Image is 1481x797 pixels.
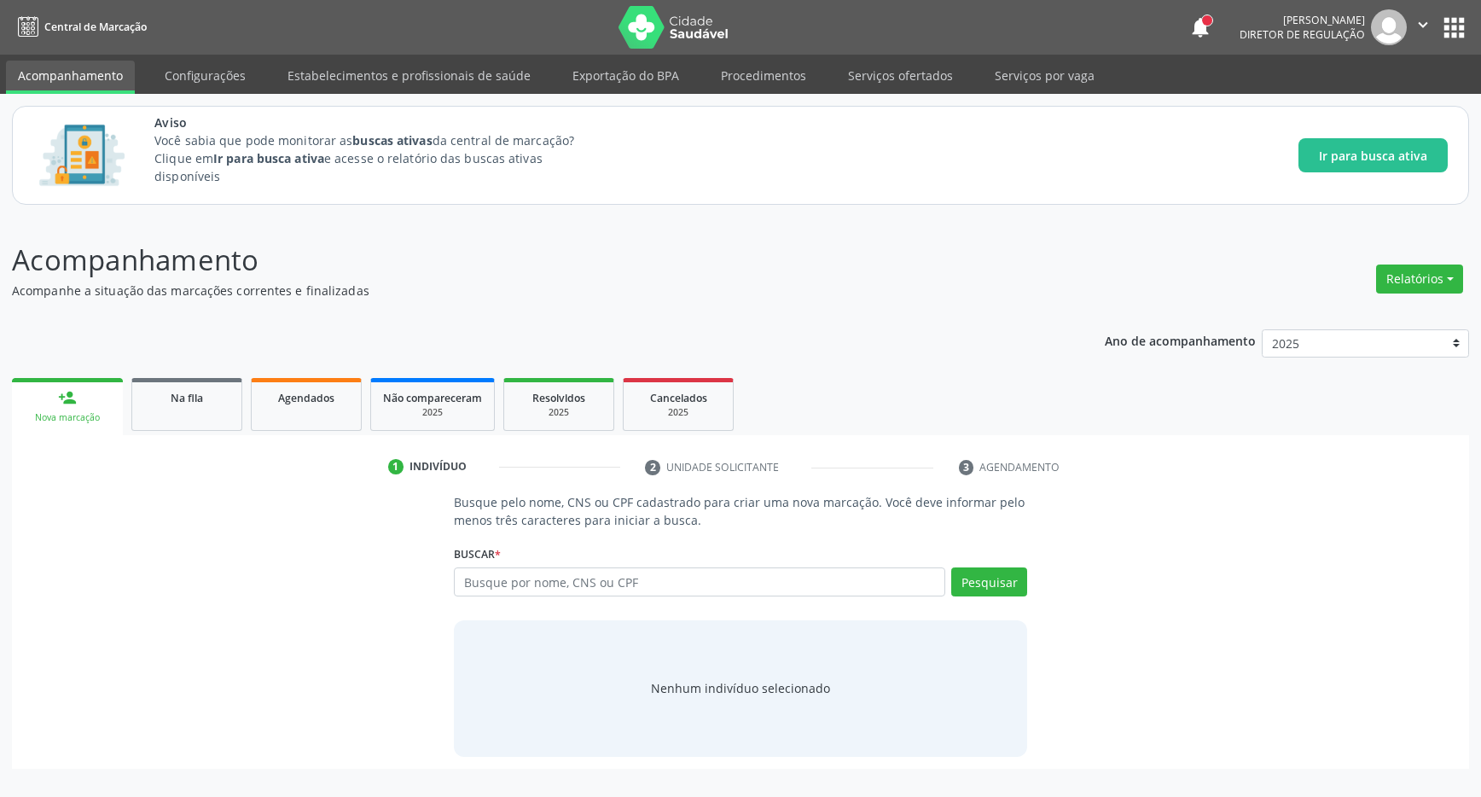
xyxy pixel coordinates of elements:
a: Procedimentos [709,61,818,90]
input: Busque por nome, CNS ou CPF [454,567,945,596]
span: Agendados [278,391,334,405]
span: Resolvidos [532,391,585,405]
div: [PERSON_NAME] [1240,13,1365,27]
div: Nenhum indivíduo selecionado [651,679,830,697]
span: Na fila [171,391,203,405]
button: Ir para busca ativa [1298,138,1448,172]
p: Acompanhamento [12,239,1032,282]
span: Cancelados [650,391,707,405]
button: apps [1439,13,1469,43]
div: Nova marcação [24,411,111,424]
span: Ir para busca ativa [1319,147,1427,165]
strong: buscas ativas [352,132,432,148]
span: Não compareceram [383,391,482,405]
label: Buscar [454,541,501,567]
img: Imagem de CalloutCard [33,117,131,194]
button:  [1407,9,1439,45]
div: person_add [58,388,77,407]
button: notifications [1188,15,1212,39]
button: Relatórios [1376,265,1463,294]
p: Acompanhe a situação das marcações correntes e finalizadas [12,282,1032,300]
span: Diretor de regulação [1240,27,1365,42]
a: Serviços por vaga [983,61,1106,90]
p: Você sabia que pode monitorar as da central de marcação? Clique em e acesse o relatório das busca... [154,131,606,185]
a: Estabelecimentos e profissionais de saúde [276,61,543,90]
a: Central de Marcação [12,13,147,41]
span: Aviso [154,113,606,131]
span: Central de Marcação [44,20,147,34]
div: Indivíduo [409,459,467,474]
a: Exportação do BPA [560,61,691,90]
p: Ano de acompanhamento [1105,329,1256,351]
a: Serviços ofertados [836,61,965,90]
strong: Ir para busca ativa [213,150,324,166]
i:  [1414,15,1432,34]
button: Pesquisar [951,567,1027,596]
a: Acompanhamento [6,61,135,94]
div: 2025 [383,406,482,419]
div: 2025 [516,406,601,419]
p: Busque pelo nome, CNS ou CPF cadastrado para criar uma nova marcação. Você deve informar pelo men... [454,493,1027,529]
div: 1 [388,459,404,474]
div: 2025 [636,406,721,419]
img: img [1371,9,1407,45]
a: Configurações [153,61,258,90]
